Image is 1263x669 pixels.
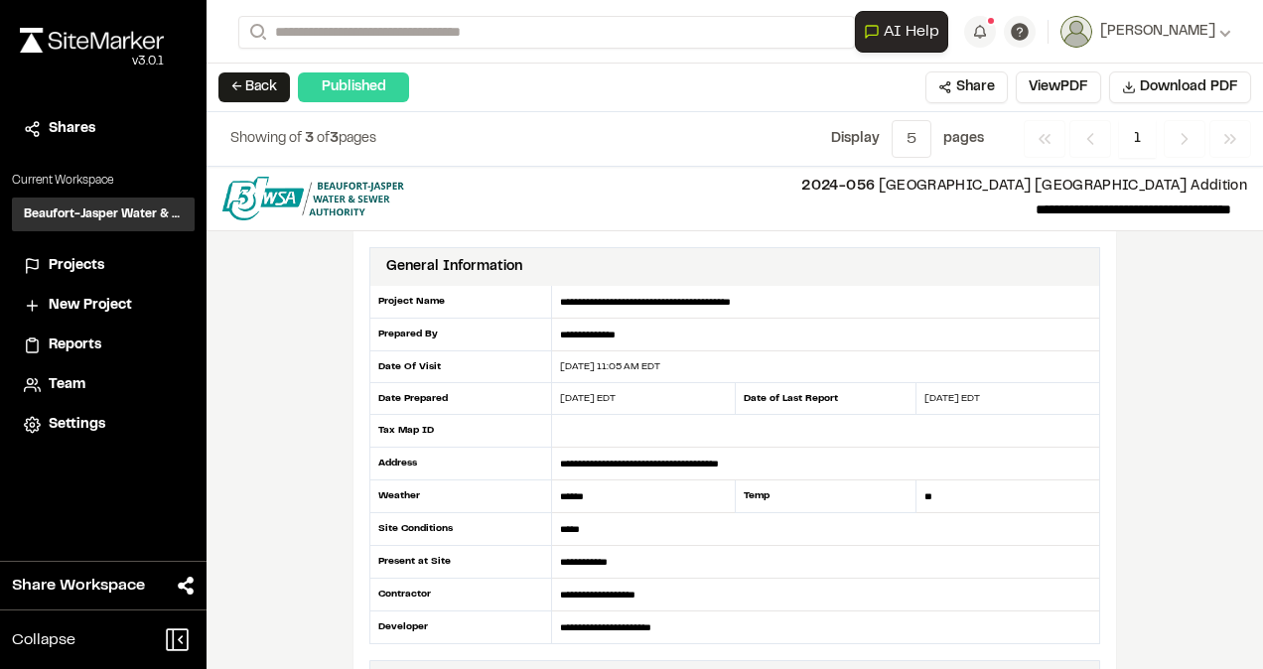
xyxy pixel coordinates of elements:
div: Weather [369,480,552,513]
p: page s [943,128,984,150]
span: Showing of [230,133,305,145]
span: Reports [49,334,101,356]
div: Temp [735,480,917,513]
h3: Beaufort-Jasper Water & Sewer Authority [24,205,183,223]
button: Open AI Assistant [855,11,948,53]
img: User [1060,16,1092,48]
div: Open AI Assistant [855,11,956,53]
span: [PERSON_NAME] [1100,21,1215,43]
span: Settings [49,414,105,436]
a: Shares [24,118,183,140]
a: Projects [24,255,183,277]
button: Download PDF [1109,71,1251,103]
button: Search [238,16,274,49]
img: file [222,177,404,220]
span: Collapse [12,628,75,652]
div: Date of Last Report [735,383,917,415]
div: Date Of Visit [369,351,552,383]
div: Contractor [369,579,552,611]
a: Team [24,374,183,396]
div: Tax Map ID [369,415,552,448]
div: Present at Site [369,546,552,579]
button: Share [925,71,1008,103]
p: Display [831,128,880,150]
div: Address [369,448,552,480]
div: Date Prepared [369,383,552,415]
div: Developer [369,611,552,643]
p: Current Workspace [12,172,195,190]
span: AI Help [884,20,939,44]
span: 2024-056 [801,181,875,193]
span: Shares [49,118,95,140]
div: [DATE] EDT [916,391,1099,406]
span: Download PDF [1140,76,1238,98]
div: General Information [386,256,522,278]
button: ViewPDF [1016,71,1101,103]
a: Reports [24,334,183,356]
span: New Project [49,295,132,317]
span: Share Workspace [12,574,145,598]
div: [DATE] EDT [552,391,735,406]
div: Oh geez...please don't... [20,53,164,70]
div: Project Name [369,286,552,319]
nav: Navigation [1024,120,1251,158]
span: Team [49,374,85,396]
p: [GEOGRAPHIC_DATA] [GEOGRAPHIC_DATA] Addition [420,176,1247,198]
span: 1 [1119,120,1156,158]
div: Prepared By [369,319,552,351]
img: rebrand.png [20,28,164,53]
button: ← Back [218,72,290,102]
div: Site Conditions [369,513,552,546]
button: [PERSON_NAME] [1060,16,1231,48]
p: of pages [230,128,376,150]
button: 5 [892,120,931,158]
div: [DATE] 11:05 AM EDT [552,359,1099,374]
span: 3 [305,133,314,145]
span: Projects [49,255,104,277]
a: Settings [24,414,183,436]
div: Published [298,72,409,102]
a: New Project [24,295,183,317]
span: 3 [330,133,339,145]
